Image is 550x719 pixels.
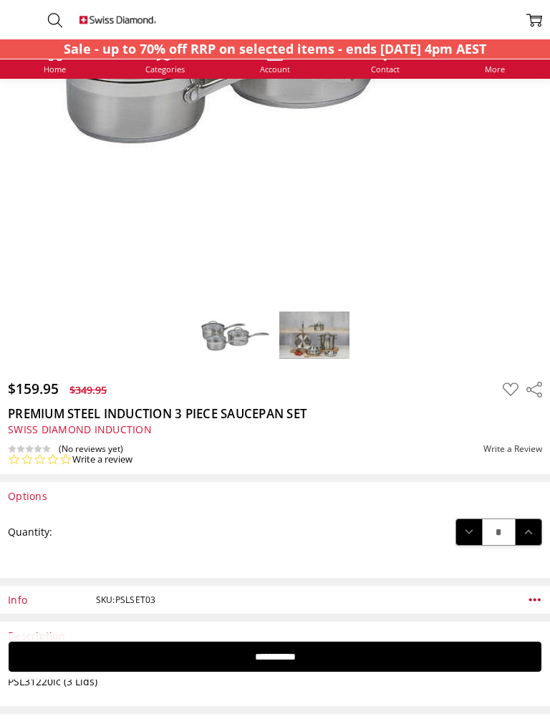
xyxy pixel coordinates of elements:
[8,423,152,436] span: Swiss Diamond Induction
[8,406,542,421] h1: PREMIUM STEEL INDUCTION 3 PIECE SAUCEPAN SET
[69,383,107,397] span: $349.95
[96,594,512,607] h4: SKU:PSLSET03
[483,444,542,454] a: Write a Review
[145,65,185,73] span: Categories
[279,311,350,359] img: PREMIUM STEEL INDUCTION 3 PIECE SAUCEPAN SET
[8,594,79,607] h3: Info
[260,65,290,73] span: Account
[44,45,66,73] a: Home
[59,444,123,454] span: (No reviews yet)
[64,40,486,57] strong: Sale - up to 70% off RRP on selected items - ends [DATE] 4pm AEST
[371,65,400,73] span: Contact
[485,65,505,73] span: More
[72,453,132,466] a: Write a review
[79,4,157,35] img: Free Shipping On Every Order
[8,379,59,398] span: $159.95
[44,65,66,73] span: Home
[199,317,271,354] img: PREMIUM STEEL INDUCTION 3 PIECE SAUCEPAN SET
[8,629,542,642] h3: Description
[8,524,52,540] label: Quantity:
[8,490,542,503] h4: Options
